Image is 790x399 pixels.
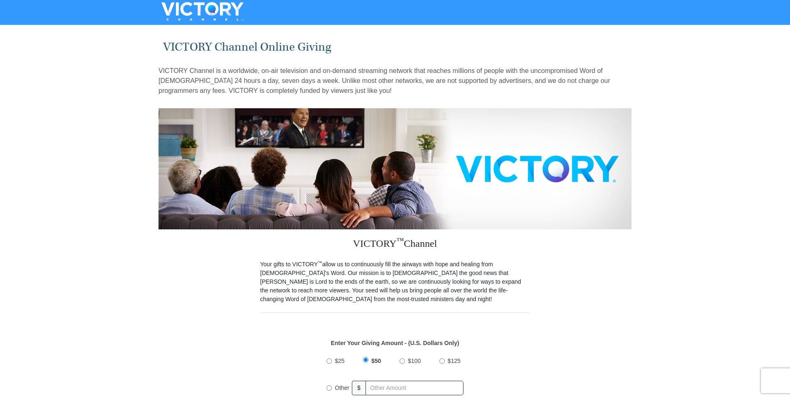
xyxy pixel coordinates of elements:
[151,2,254,21] img: VICTORYTHON - VICTORY Channel
[366,381,463,395] input: Other Amount
[260,260,530,304] p: Your gifts to VICTORY allow us to continuously fill the airways with hope and healing from [DEMOG...
[408,358,421,364] span: $100
[163,40,627,54] h1: VICTORY Channel Online Giving
[371,358,381,364] span: $50
[331,340,459,346] strong: Enter Your Giving Amount - (U.S. Dollars Only)
[448,358,461,364] span: $125
[158,66,632,96] p: VICTORY Channel is a worldwide, on-air television and on-demand streaming network that reaches mi...
[260,229,530,260] h3: VICTORY Channel
[335,384,349,391] span: Other
[397,236,404,245] sup: ™
[318,260,322,265] sup: ™
[352,381,366,395] span: $
[335,358,344,364] span: $25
